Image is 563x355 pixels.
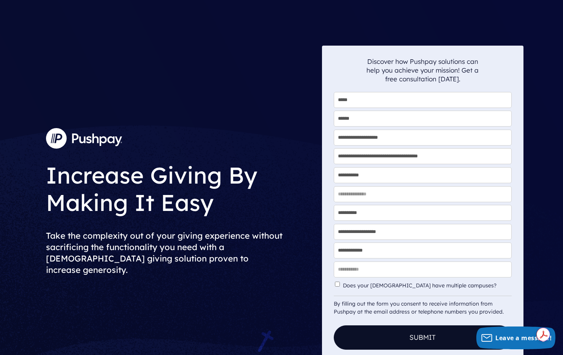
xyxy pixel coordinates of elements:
button: Submit [334,325,512,350]
button: Leave a message! [476,326,555,349]
h1: Increase Giving By Making It Easy [46,155,316,218]
p: Discover how Pushpay solutions can help you achieve your mission! Get a free consultation [DATE]. [366,57,479,83]
div: By filling out the form you consent to receive information from Pushpay at the email address or t... [334,296,512,316]
h2: Take the complexity out of your giving experience without sacrificing the functionality you need ... [46,224,316,282]
label: Does your [DEMOGRAPHIC_DATA] have multiple campuses? [343,282,510,289]
span: Leave a message! [495,334,552,342]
